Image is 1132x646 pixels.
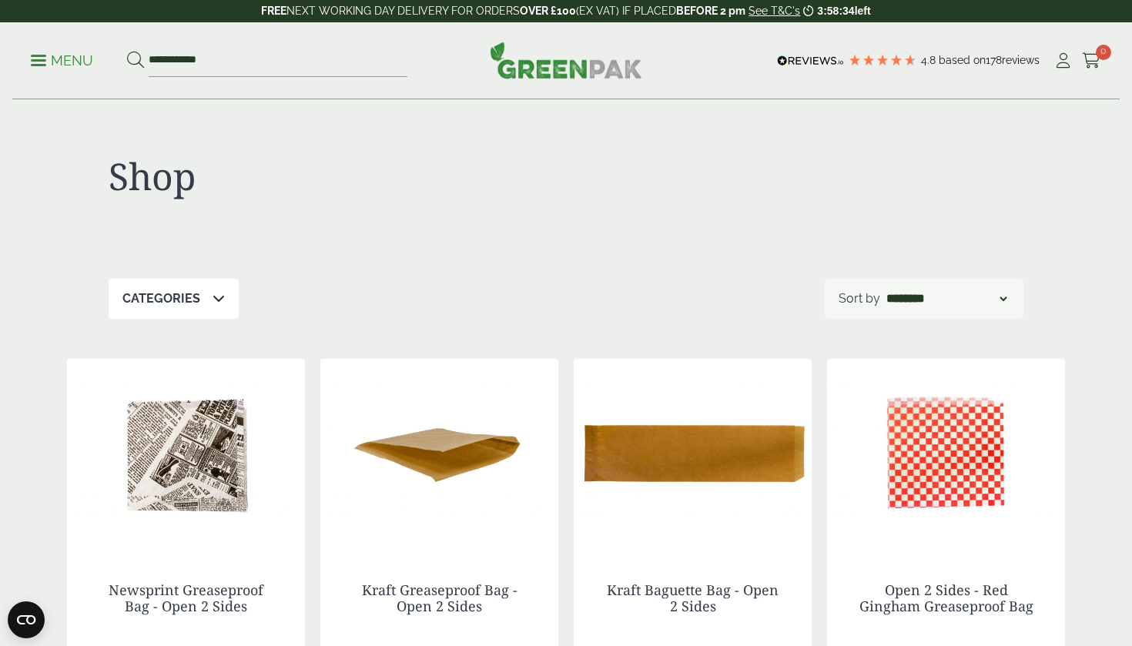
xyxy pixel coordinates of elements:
[8,601,45,638] button: Open CMP widget
[777,55,844,66] img: REVIEWS.io
[320,359,558,551] img: kraft greaseproof bag open 2 sides
[859,581,1033,616] a: Open 2 Sides - Red Gingham Greaseproof Bag
[883,290,1010,308] select: Shop order
[607,581,779,616] a: Kraft Baguette Bag - Open 2 Sides
[490,42,642,79] img: GreenPak Supplies
[1053,53,1073,69] i: My Account
[848,53,917,67] div: 4.78 Stars
[520,5,576,17] strong: OVER £100
[939,54,986,66] span: Based on
[574,359,812,551] img: Kraft Baguette Bag - Open 2 Sides-0
[921,54,939,66] span: 4.8
[1002,54,1040,66] span: reviews
[31,52,93,67] a: Menu
[362,581,517,616] a: Kraft Greaseproof Bag - Open 2 Sides
[986,54,1002,66] span: 178
[817,5,854,17] span: 3:58:34
[109,581,263,616] a: Newsprint Greaseproof Bag - Open 2 Sides
[839,290,880,308] p: Sort by
[67,359,305,551] img: Newsprint Greaseproof Bag - Open 2 Sides -0
[676,5,745,17] strong: BEFORE 2 pm
[261,5,286,17] strong: FREE
[855,5,871,17] span: left
[109,154,566,199] h1: Shop
[31,52,93,70] p: Menu
[122,290,200,308] p: Categories
[1082,53,1101,69] i: Cart
[749,5,800,17] a: See T&C's
[827,359,1065,551] img: Red Gingham Greaseproof Bag - Open 2 Sides-0
[1082,49,1101,72] a: 0
[1096,45,1111,60] span: 0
